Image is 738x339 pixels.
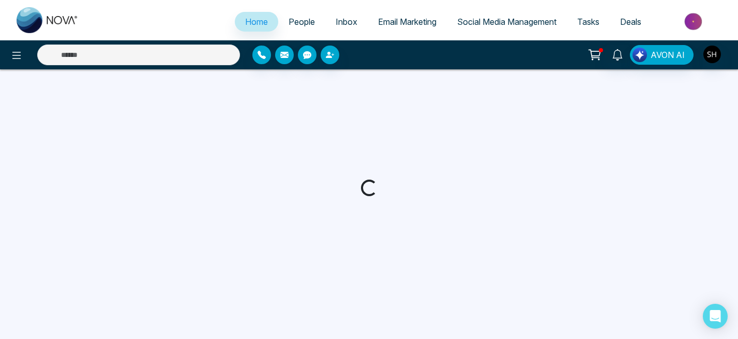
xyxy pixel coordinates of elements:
[567,12,610,32] a: Tasks
[632,48,647,62] img: Lead Flow
[457,17,556,27] span: Social Media Management
[289,17,315,27] span: People
[17,7,79,33] img: Nova CRM Logo
[657,10,732,33] img: Market-place.gif
[336,17,357,27] span: Inbox
[278,12,325,32] a: People
[447,12,567,32] a: Social Media Management
[610,12,652,32] a: Deals
[703,46,721,63] img: User Avatar
[378,17,436,27] span: Email Marketing
[630,45,694,65] button: AVON AI
[245,17,268,27] span: Home
[703,304,728,329] div: Open Intercom Messenger
[368,12,447,32] a: Email Marketing
[620,17,641,27] span: Deals
[651,49,685,61] span: AVON AI
[235,12,278,32] a: Home
[577,17,599,27] span: Tasks
[325,12,368,32] a: Inbox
